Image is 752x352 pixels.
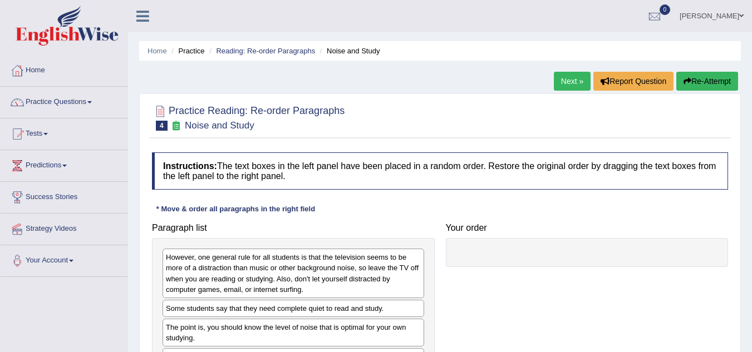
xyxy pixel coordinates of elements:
h4: Your order [446,223,729,233]
div: However, one general rule for all students is that the television seems to be more of a distracti... [163,249,424,298]
div: Some students say that they need complete quiet to read and study. [163,300,424,317]
a: Tests [1,118,127,146]
a: Your Account [1,245,127,273]
a: Success Stories [1,182,127,210]
h2: Practice Reading: Re-order Paragraphs [152,103,345,131]
a: Strategy Videos [1,214,127,241]
li: Practice [169,46,204,56]
a: Next » [554,72,591,91]
div: * Move & order all paragraphs in the right field [152,204,320,214]
button: Re-Attempt [676,72,738,91]
li: Noise and Study [317,46,380,56]
a: Home [1,55,127,83]
b: Instructions: [163,161,217,171]
span: 4 [156,121,168,131]
span: 0 [660,4,671,15]
a: Home [148,47,167,55]
button: Report Question [593,72,674,91]
a: Reading: Re-order Paragraphs [216,47,315,55]
h4: Paragraph list [152,223,435,233]
h4: The text boxes in the left panel have been placed in a random order. Restore the original order b... [152,152,728,190]
small: Noise and Study [185,120,254,131]
a: Practice Questions [1,87,127,115]
a: Predictions [1,150,127,178]
small: Exam occurring question [170,121,182,131]
div: The point is, you should know the level of noise that is optimal for your own studying. [163,319,424,346]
